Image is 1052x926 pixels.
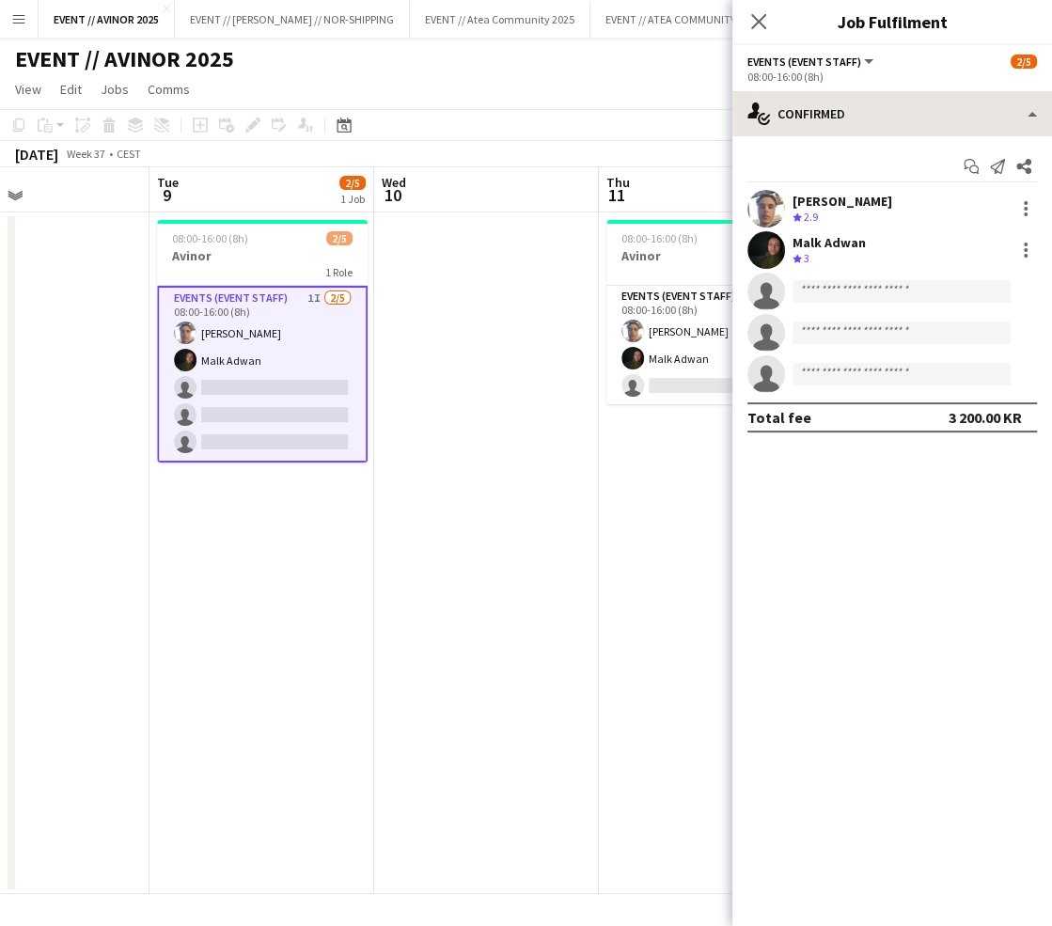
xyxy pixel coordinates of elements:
span: 10 [379,184,406,206]
h3: Avinor [157,247,368,264]
a: Jobs [93,77,136,102]
span: Jobs [101,81,129,98]
div: [PERSON_NAME] [793,193,892,210]
button: Events (Event Staff) [747,55,876,69]
span: Thu [606,174,630,191]
div: 1 Job [340,192,365,206]
span: 9 [154,184,179,206]
h1: EVENT // AVINOR 2025 [15,45,234,73]
span: View [15,81,41,98]
span: 1 Role [325,265,353,279]
span: Events (Event Staff) [747,55,861,69]
div: 08:00-16:00 (8h) [747,70,1037,84]
span: 2.9 [804,210,818,224]
span: Comms [148,81,190,98]
div: CEST [117,147,141,161]
span: 2/5 [339,176,366,190]
span: 2/5 [1011,55,1037,69]
a: View [8,77,49,102]
span: 08:00-16:00 (8h) [172,231,248,245]
button: EVENT // [PERSON_NAME] // NOR-SHIPPING [175,1,410,38]
div: Confirmed [732,91,1052,136]
app-job-card: 08:00-16:00 (8h)2/3Avinor1 RoleEvents (Event Staff)1I2/308:00-16:00 (8h)[PERSON_NAME]Malk Adwan [606,220,817,404]
app-card-role: Events (Event Staff)1I2/308:00-16:00 (8h)[PERSON_NAME]Malk Adwan [606,286,817,404]
button: EVENT // AVINOR 2025 [39,1,175,38]
h3: Job Fulfilment [732,9,1052,34]
span: 11 [604,184,630,206]
h3: Avinor [606,247,817,264]
span: Wed [382,174,406,191]
div: [DATE] [15,145,58,164]
span: 08:00-16:00 (8h) [621,231,698,245]
span: 3 [804,251,809,265]
app-job-card: 08:00-16:00 (8h)2/5Avinor1 RoleEvents (Event Staff)1I2/508:00-16:00 (8h)[PERSON_NAME]Malk Adwan [157,220,368,463]
a: Edit [53,77,89,102]
button: EVENT // ATEA COMMUNITY 2024 [590,1,776,38]
span: Edit [60,81,82,98]
a: Comms [140,77,197,102]
span: 2/5 [326,231,353,245]
app-card-role: Events (Event Staff)1I2/508:00-16:00 (8h)[PERSON_NAME]Malk Adwan [157,286,368,463]
div: Malk Adwan [793,234,866,251]
div: 3 200.00 KR [949,408,1022,427]
span: Tue [157,174,179,191]
span: Week 37 [62,147,109,161]
button: EVENT // Atea Community 2025 [410,1,590,38]
div: Total fee [747,408,811,427]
